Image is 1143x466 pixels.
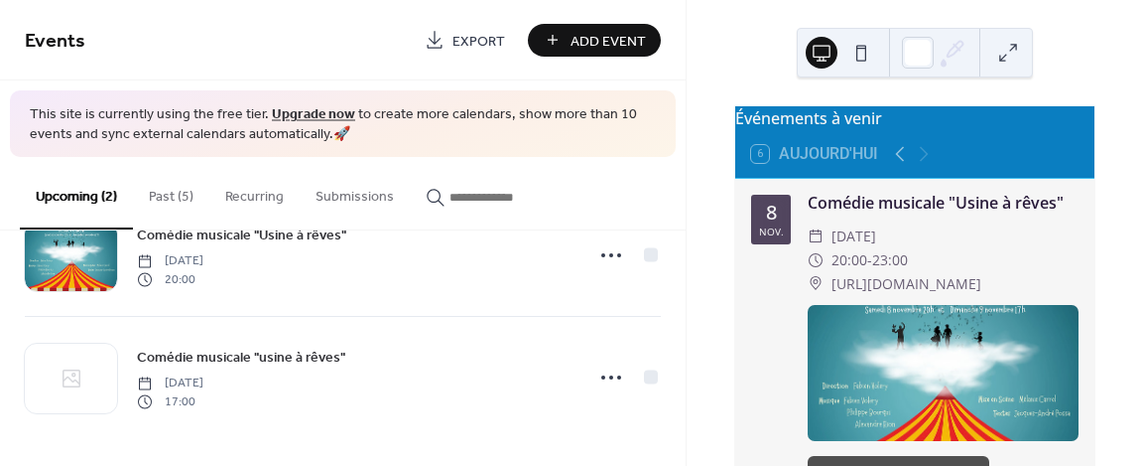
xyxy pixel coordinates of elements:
span: Export [452,31,505,52]
div: Événements à venir [735,106,1094,130]
a: Export [410,24,520,57]
span: [DATE] [831,225,876,248]
span: [URL][DOMAIN_NAME] [831,272,981,296]
button: Past (5) [133,157,209,228]
div: Comédie musicale "Usine à rêves" [808,191,1079,215]
a: Comédie musicale "usine à rêves" [137,346,345,369]
span: This site is currently using the free tier. to create more calendars, show more than 10 events an... [30,105,656,144]
button: Upcoming (2) [20,157,133,230]
span: [DATE] [137,252,203,270]
span: Comédie musicale "Usine à rêves" [137,226,346,246]
span: 20:00 [831,248,867,272]
button: Add Event [528,24,661,57]
span: [DATE] [137,375,203,392]
a: Upgrade now [272,101,355,128]
span: Add Event [571,31,646,52]
button: Submissions [300,157,410,228]
span: 17:00 [137,392,203,410]
span: 20:00 [137,270,203,288]
a: Comédie musicale "Usine à rêves" [137,224,346,246]
span: 23:00 [872,248,908,272]
span: Events [25,22,85,61]
span: Comédie musicale "usine à rêves" [137,348,345,369]
div: nov. [759,227,784,236]
div: ​ [808,225,824,248]
span: - [867,248,872,272]
button: Recurring [209,157,300,228]
div: ​ [808,248,824,272]
div: ​ [808,272,824,296]
div: 8 [766,203,777,223]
